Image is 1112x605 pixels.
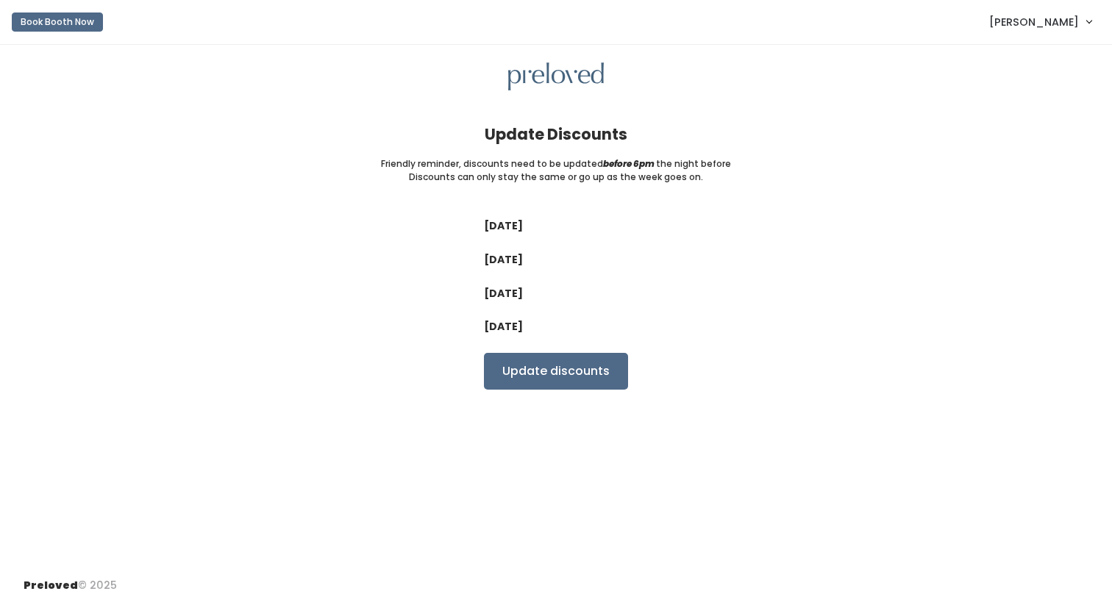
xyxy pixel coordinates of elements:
[989,14,1079,30] span: [PERSON_NAME]
[603,157,655,170] i: before 6pm
[485,126,627,143] h4: Update Discounts
[24,578,78,593] span: Preloved
[484,286,523,301] label: [DATE]
[12,6,103,38] a: Book Booth Now
[484,218,523,234] label: [DATE]
[484,252,523,268] label: [DATE]
[12,12,103,32] button: Book Booth Now
[484,319,523,334] label: [DATE]
[508,62,604,91] img: preloved logo
[484,353,628,390] input: Update discounts
[409,171,703,184] small: Discounts can only stay the same or go up as the week goes on.
[24,566,117,593] div: © 2025
[381,157,731,171] small: Friendly reminder, discounts need to be updated the night before
[974,6,1106,37] a: [PERSON_NAME]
